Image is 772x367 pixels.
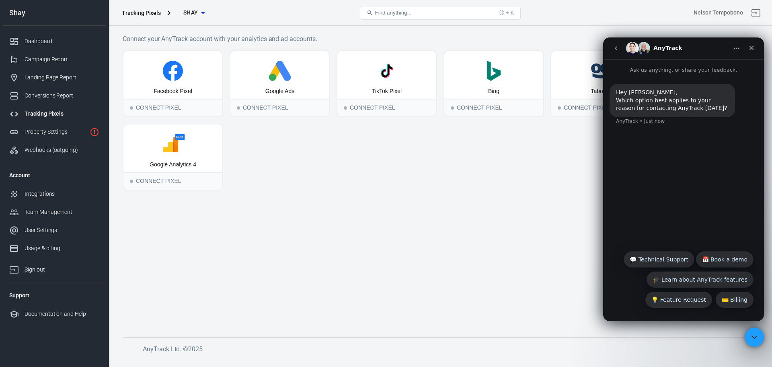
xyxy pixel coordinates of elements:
div: Usage & billing [25,244,99,253]
iframe: Intercom live chat [603,37,764,321]
button: Google AdsConnect PixelConnect Pixel [230,50,330,117]
button: TikTok PixelConnect PixelConnect Pixel [337,50,437,117]
div: Shay [3,9,106,17]
div: Account id: 0FpT1S5U [694,8,743,17]
button: Facebook PixelConnect PixelConnect Pixel [123,50,223,117]
a: Conversions Report [3,87,106,105]
div: Landing Page Report [25,73,99,82]
li: Support [3,286,106,305]
span: Shay [183,8,198,18]
span: Connect Pixel [558,106,561,110]
button: Find anything...⌘ + K [360,6,521,20]
a: Integrations [3,185,106,203]
a: Campaign Report [3,50,106,68]
div: Documentation and Help [25,310,99,318]
div: Campaign Report [25,55,99,64]
a: User Settings [3,221,106,239]
div: Integrations [25,190,99,198]
div: Property Settings [25,128,86,136]
div: ⌘ + K [499,10,514,16]
div: Connect Pixel [551,99,650,116]
a: Sign out [746,3,766,23]
div: Connect Pixel [444,99,543,116]
button: Google Analytics 4Connect PixelConnect Pixel [123,124,223,191]
a: Webhooks (outgoing) [3,141,106,159]
a: Team Management [3,203,106,221]
span: Connect Pixel [130,106,133,110]
div: Connect Pixel [230,99,329,116]
div: Connect Pixel [337,99,436,116]
div: Team Management [25,208,99,216]
a: Dashboard [3,32,106,50]
div: Google Ads [265,87,294,95]
iframe: Intercom live chat [745,328,764,347]
div: Tracking Pixels [25,110,99,118]
li: Account [3,166,106,185]
span: Find anything... [375,10,411,16]
h6: Connect your AnyTrack account with your analytics and ad accounts. [123,34,758,44]
div: Conversions Report [25,91,99,100]
div: Sign out [25,265,99,274]
div: Taboola [591,87,610,95]
button: TaboolaConnect PixelConnect Pixel [550,50,651,117]
button: Shay [174,5,214,20]
div: Webhooks (outgoing) [25,146,99,154]
div: Bing [488,87,499,95]
span: Connect Pixel [237,106,240,110]
div: Connect Pixel [123,172,222,190]
a: Sign out [3,257,106,279]
div: User Settings [25,226,99,234]
div: TikTok Pixel [372,87,402,95]
span: Connect Pixel [451,106,454,110]
a: Landing Page Report [3,68,106,87]
div: Google Analytics 4 [150,161,196,169]
button: BingConnect PixelConnect Pixel [443,50,544,117]
span: Connect Pixel [344,106,347,110]
h6: AnyTrack Ltd. © 2025 [143,344,746,354]
div: Facebook Pixel [154,87,192,95]
div: Connect Pixel [123,99,222,116]
div: Tracking Pixels [122,9,161,17]
div: Dashboard [25,37,99,46]
svg: Property is not installed yet [90,127,99,137]
span: Connect Pixel [130,180,133,183]
a: Property Settings [3,123,106,141]
a: Usage & billing [3,239,106,257]
a: Tracking Pixels [3,105,106,123]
